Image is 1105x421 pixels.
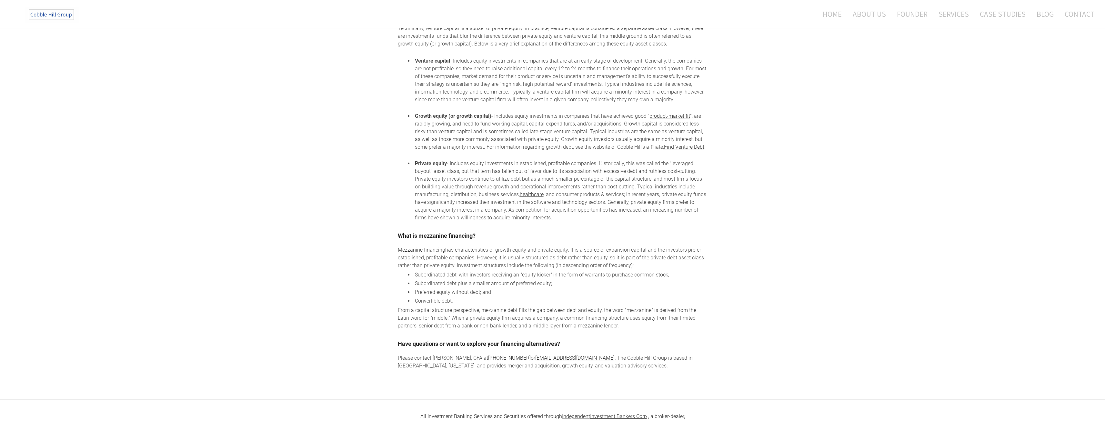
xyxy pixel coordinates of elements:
[398,232,476,239] font: ​
[413,57,708,111] li: - Includes equity investments in companies that are at an early stage of development. Generally, ...
[1032,5,1059,23] a: Blog
[413,288,708,296] li: Preferred equity without debt; and
[420,413,562,419] font: All Investment Banking Services and Securities offered through
[975,5,1030,23] a: Case Studies
[562,413,590,419] font: Independent
[664,144,704,150] a: Find Venture Debt
[590,413,647,419] u: Investment Bankers Corp
[398,232,476,239] strong: What is mezzanine financing?
[413,297,708,305] li: Convertible debt.
[398,247,445,253] u: Mezzanine financing
[413,280,708,287] li: Subordinated debt plus a smaller amount of preferred equity;
[562,413,648,419] a: IndependentInvestment Bankers Corp.
[535,355,615,361] a: [EMAIL_ADDRESS][DOMAIN_NAME]
[413,160,708,222] li: - Includes equity investments in established, profitable companies. Historically, this was called...
[415,113,491,119] strong: Growth equity (or growth capital)
[398,354,708,370] div: Please contact [PERSON_NAME], CFA at or . The Cobble Hill Group is based in [GEOGRAPHIC_DATA], [U...
[398,247,445,253] a: ​Mezzanine financing
[520,191,544,197] a: healthcare
[934,5,974,23] a: Services
[848,5,891,23] a: About Us
[488,355,531,361] a: [PHONE_NUMBER]
[25,7,79,23] img: The Cobble Hill Group LLC
[413,112,708,159] li: - Includes equity investments in companies that have achieved good " ", are rapidly growing, and ...
[649,113,690,119] a: product-market fit
[398,25,708,222] div: Technically, venture capital is a subset of private equity. In practice, venture capital is consi...
[398,340,560,347] font: Have questions or want to explore your financing alternatives?
[590,413,648,419] font: .
[415,160,447,166] strong: Private equity
[892,5,932,23] a: Founder
[415,58,450,64] strong: Venture capital
[813,5,847,23] a: Home
[1060,5,1095,23] a: Contact
[413,271,708,279] li: Subordinated debt, with investors receiving an "equity kicker" in the form of warrants to purchas...
[398,246,708,330] div: has characteristics of growth equity and private equity. It is a source of expansion capital and ...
